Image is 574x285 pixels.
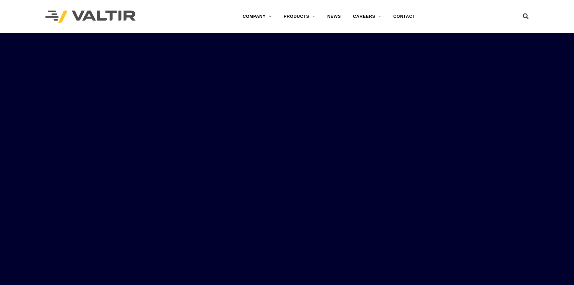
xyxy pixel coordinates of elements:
[321,11,347,23] a: NEWS
[347,11,387,23] a: CAREERS
[45,11,136,23] img: Valtir
[278,11,321,23] a: PRODUCTS
[387,11,421,23] a: CONTACT
[237,11,278,23] a: COMPANY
